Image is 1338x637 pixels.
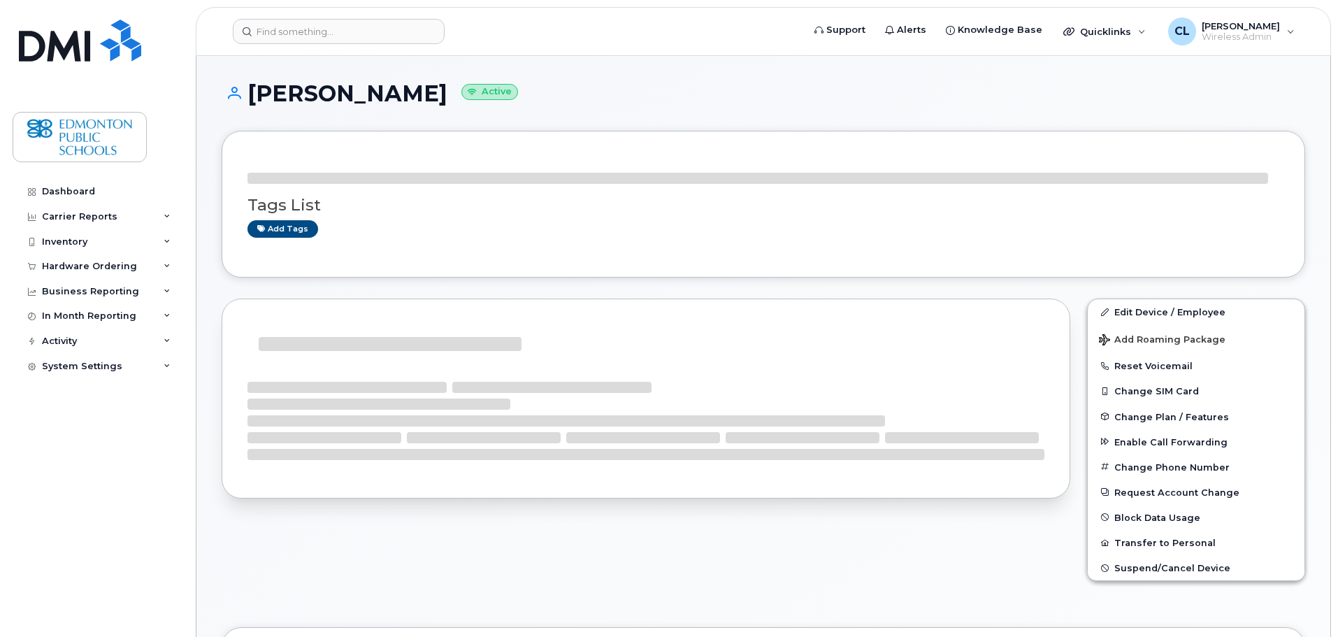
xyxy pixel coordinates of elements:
button: Block Data Usage [1088,505,1304,530]
button: Change SIM Card [1088,378,1304,403]
h3: Tags List [247,196,1279,214]
a: Edit Device / Employee [1088,299,1304,324]
span: Enable Call Forwarding [1114,436,1228,447]
button: Add Roaming Package [1088,324,1304,353]
button: Request Account Change [1088,480,1304,505]
button: Change Plan / Features [1088,404,1304,429]
a: Add tags [247,220,318,238]
button: Reset Voicemail [1088,353,1304,378]
button: Transfer to Personal [1088,530,1304,555]
button: Enable Call Forwarding [1088,429,1304,455]
small: Active [461,84,518,100]
span: Add Roaming Package [1099,334,1225,348]
h1: [PERSON_NAME] [222,81,1305,106]
button: Change Phone Number [1088,455,1304,480]
span: Change Plan / Features [1114,411,1229,422]
button: Suspend/Cancel Device [1088,555,1304,580]
span: Suspend/Cancel Device [1114,563,1230,573]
